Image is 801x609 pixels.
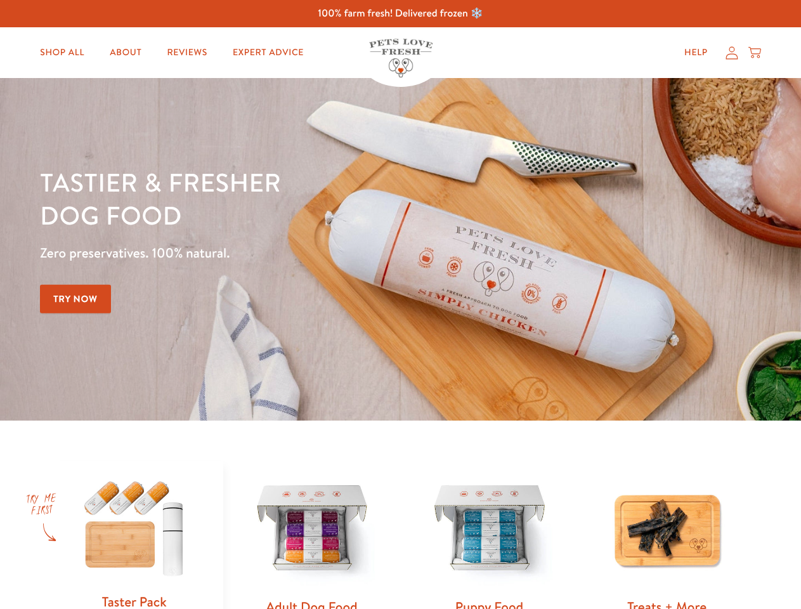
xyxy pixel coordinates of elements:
h1: Tastier & fresher dog food [40,166,521,232]
a: Reviews [157,40,217,65]
a: About [100,40,152,65]
a: Help [674,40,718,65]
a: Expert Advice [223,40,314,65]
img: Pets Love Fresh [369,39,433,77]
p: Zero preservatives. 100% natural. [40,242,521,265]
a: Try Now [40,285,111,313]
a: Shop All [30,40,94,65]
